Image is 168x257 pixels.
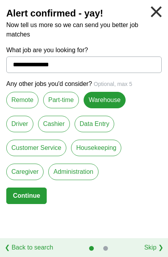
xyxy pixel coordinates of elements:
a: ❮ Back to search [5,243,53,252]
h2: Alert confirmed - yay! [6,6,162,20]
p: Any other jobs you'd consider? [6,79,162,89]
label: Remote [6,92,38,108]
label: Data Entry [75,116,115,132]
label: Housekeeping [71,140,121,156]
label: What job are you looking for? [6,46,162,55]
label: Driver [6,116,33,132]
label: Caregiver [6,164,44,180]
a: Skip ❯ [144,243,163,252]
label: Customer Service [6,140,66,156]
label: Warehouse [84,92,126,108]
label: Cashier [38,116,70,132]
button: Continue [6,188,47,204]
label: Part-time [43,92,79,108]
p: Now tell us more so we can send you better job matches [6,20,162,39]
label: Administration [48,164,98,180]
span: Optional, max 5 [94,81,132,87]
